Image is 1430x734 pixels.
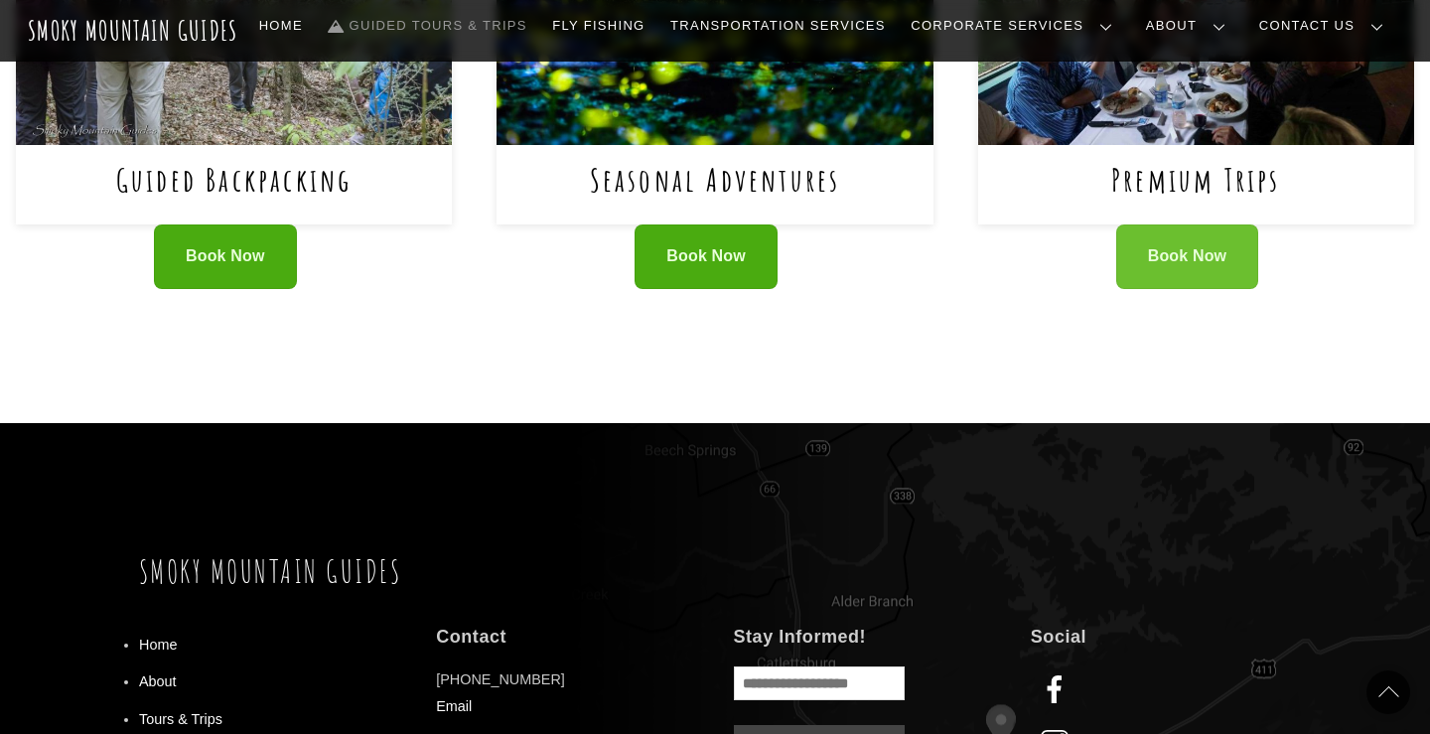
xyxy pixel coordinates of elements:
[321,5,535,47] a: Guided Tours & Trips
[186,246,265,267] span: Book Now
[1116,224,1259,289] a: Book Now
[139,552,401,591] a: Smoky Mountain Guides
[1148,246,1227,267] span: Book Now
[116,159,353,200] a: Guided Backpacking
[666,246,746,267] span: Book Now
[139,637,177,653] a: Home
[590,159,841,200] a: Seasonal Adventures
[1031,681,1085,697] a: facebook
[1111,159,1281,200] a: Premium Trips
[436,698,472,714] a: Email
[28,14,238,47] a: Smoky Mountain Guides
[139,711,222,727] a: Tours & Trips
[734,626,994,649] h4: Stay Informed!
[635,224,778,289] a: Book Now
[1031,626,1291,649] h4: Social
[436,626,696,649] h4: Contact
[903,5,1128,47] a: Corporate Services
[251,5,311,47] a: Home
[662,5,893,47] a: Transportation Services
[139,673,177,689] a: About
[436,666,696,719] p: [PHONE_NUMBER]
[1251,5,1399,47] a: Contact Us
[154,224,297,289] a: Book Now
[544,5,652,47] a: Fly Fishing
[1138,5,1241,47] a: About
